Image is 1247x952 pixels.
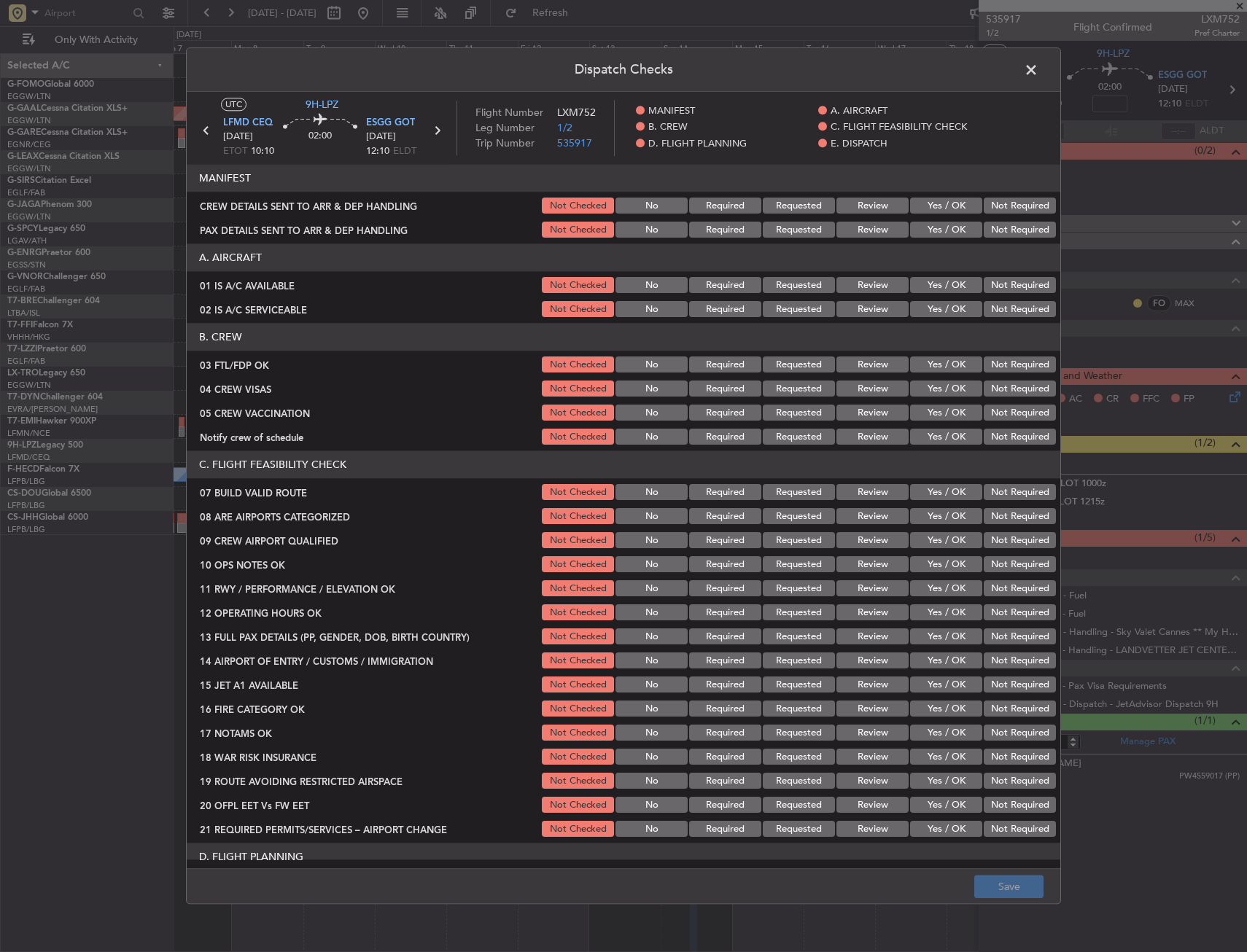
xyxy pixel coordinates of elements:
button: Yes / OK [910,381,982,397]
button: Yes / OK [910,357,982,373]
button: Not Required [984,533,1056,549]
header: Dispatch Checks [187,48,1060,92]
button: Not Required [984,485,1056,501]
button: Not Required [984,278,1056,294]
button: Yes / OK [910,629,982,645]
button: Not Required [984,405,1056,421]
button: Not Required [984,302,1056,318]
button: Yes / OK [910,653,982,669]
button: Not Required [984,429,1056,445]
button: Not Required [984,357,1056,373]
button: Not Required [984,629,1056,645]
button: Not Required [984,509,1056,525]
button: Not Required [984,557,1056,573]
button: Yes / OK [910,198,982,214]
button: Yes / OK [910,302,982,318]
button: Yes / OK [910,405,982,421]
button: Yes / OK [910,222,982,238]
button: Yes / OK [910,701,982,717]
button: Not Required [984,198,1056,214]
button: Yes / OK [910,557,982,573]
button: Yes / OK [910,677,982,693]
button: Not Required [984,725,1056,741]
button: Yes / OK [910,822,982,838]
button: Yes / OK [910,278,982,294]
button: Yes / OK [910,581,982,597]
button: Not Required [984,222,1056,238]
button: Yes / OK [910,797,982,814]
button: Not Required [984,797,1056,814]
button: Not Required [984,677,1056,693]
button: Yes / OK [910,605,982,621]
button: Not Required [984,773,1056,789]
button: Not Required [984,701,1056,717]
button: Not Required [984,581,1056,597]
button: Yes / OK [910,773,982,789]
button: Not Required [984,822,1056,838]
button: Not Required [984,749,1056,765]
button: Yes / OK [910,429,982,445]
button: Yes / OK [910,509,982,525]
button: Not Required [984,605,1056,621]
button: Not Required [984,653,1056,669]
button: Yes / OK [910,725,982,741]
button: Yes / OK [910,749,982,765]
button: Yes / OK [910,485,982,501]
button: Yes / OK [910,533,982,549]
button: Not Required [984,381,1056,397]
